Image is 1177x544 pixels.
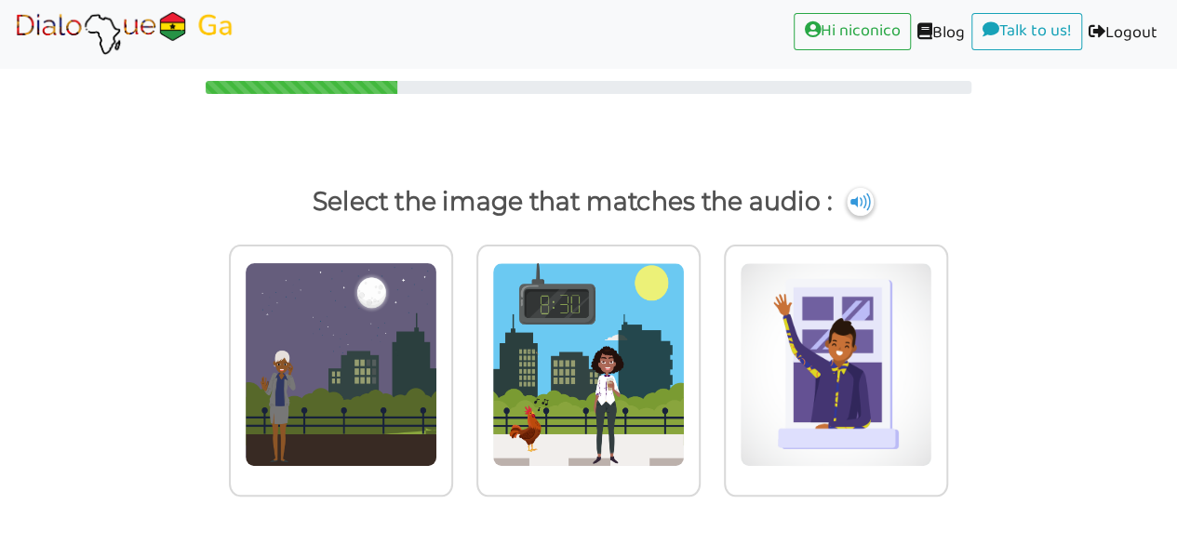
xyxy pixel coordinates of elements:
a: Hi niconico [794,13,911,50]
a: Logout [1082,13,1164,55]
img: Select Course Page [13,10,236,57]
p: Select the image that matches the audio : [30,179,1148,224]
img: cuNL5YgAAAABJRU5ErkJggg== [847,188,874,216]
img: welcome-textile.png [740,262,932,467]
img: mema_wo_adwo.png [245,262,437,467]
a: Blog [911,13,971,55]
a: Talk to us! [971,13,1082,50]
img: mema_wo_akye.png [492,262,685,467]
